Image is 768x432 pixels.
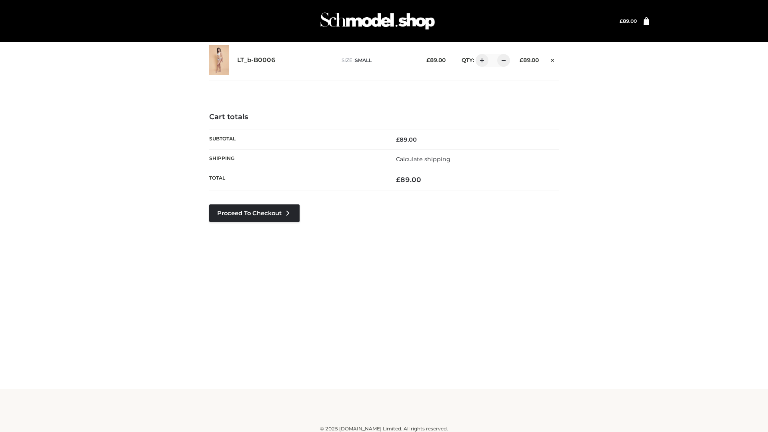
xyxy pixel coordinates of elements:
span: £ [396,176,400,184]
bdi: 89.00 [620,18,637,24]
span: £ [426,57,430,63]
th: Total [209,169,384,190]
span: £ [520,57,523,63]
th: Subtotal [209,130,384,149]
a: £89.00 [620,18,637,24]
div: QTY: [454,54,507,67]
bdi: 89.00 [396,136,417,143]
span: £ [396,136,400,143]
a: Proceed to Checkout [209,204,300,222]
img: LT_b-B0006 - SMALL [209,45,229,75]
a: Remove this item [547,54,559,64]
bdi: 89.00 [396,176,421,184]
th: Shipping [209,149,384,169]
bdi: 89.00 [520,57,539,63]
h4: Cart totals [209,113,559,122]
p: size : [342,57,414,64]
bdi: 89.00 [426,57,446,63]
a: Calculate shipping [396,156,450,163]
span: £ [620,18,623,24]
img: Schmodel Admin 964 [318,5,438,37]
a: LT_b-B0006 [237,56,276,64]
span: SMALL [355,57,372,63]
